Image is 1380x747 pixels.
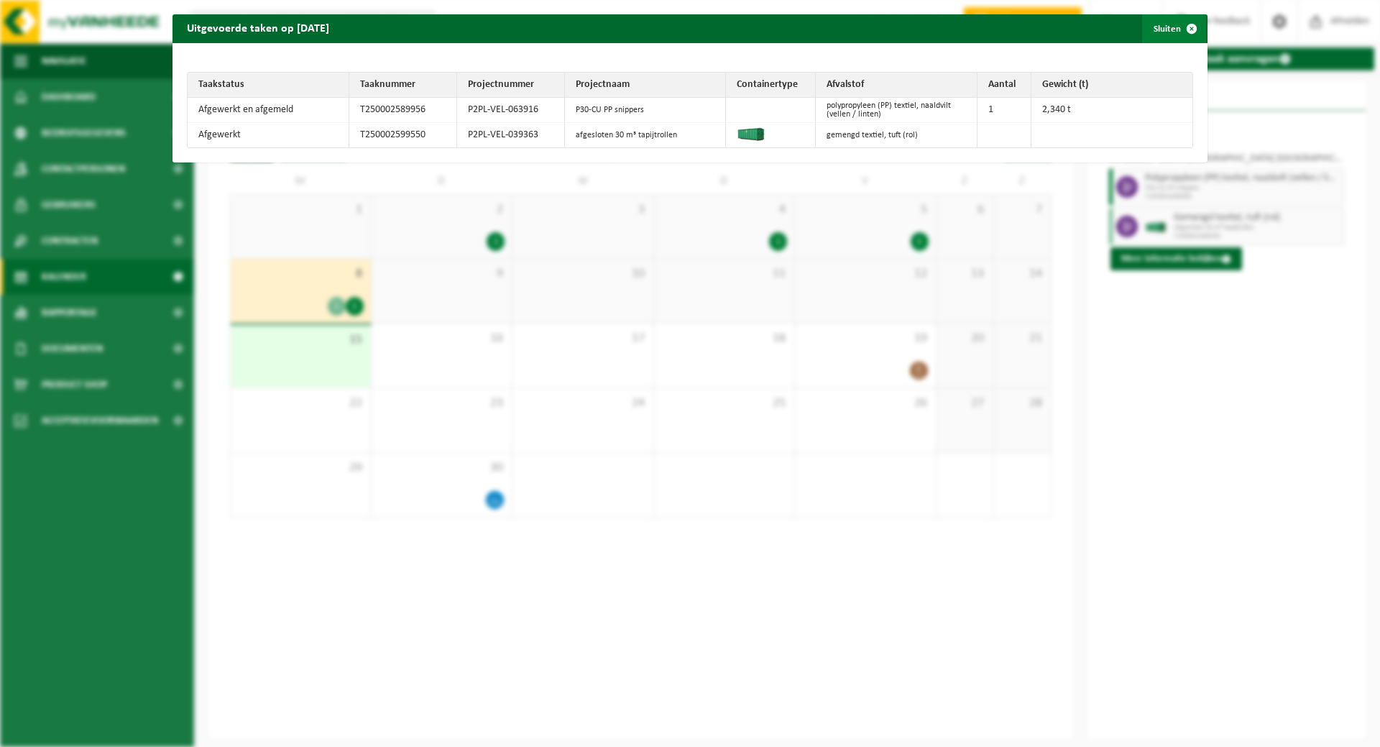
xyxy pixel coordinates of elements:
td: P2PL-VEL-063916 [457,98,565,123]
td: P30-CU PP snippers [565,98,727,123]
td: 2,340 t [1031,98,1193,123]
th: Containertype [726,73,816,98]
td: 1 [977,98,1031,123]
td: polypropyleen (PP) textiel, naaldvilt (vellen / linten) [816,98,977,123]
td: T250002599550 [349,123,457,147]
th: Projectnaam [565,73,727,98]
button: Sluiten [1142,14,1206,43]
img: HK-XA-30-GN-00 [737,127,765,141]
th: Taaknummer [349,73,457,98]
td: Afgewerkt en afgemeld [188,98,349,123]
td: Afgewerkt [188,123,349,147]
td: T250002589956 [349,98,457,123]
th: Gewicht (t) [1031,73,1193,98]
th: Taakstatus [188,73,349,98]
td: gemengd textiel, tuft (rol) [816,123,977,147]
td: afgesloten 30 m³ tapijtrollen [565,123,727,147]
h2: Uitgevoerde taken op [DATE] [172,14,344,42]
td: P2PL-VEL-039363 [457,123,565,147]
th: Aantal [977,73,1031,98]
th: Projectnummer [457,73,565,98]
th: Afvalstof [816,73,977,98]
